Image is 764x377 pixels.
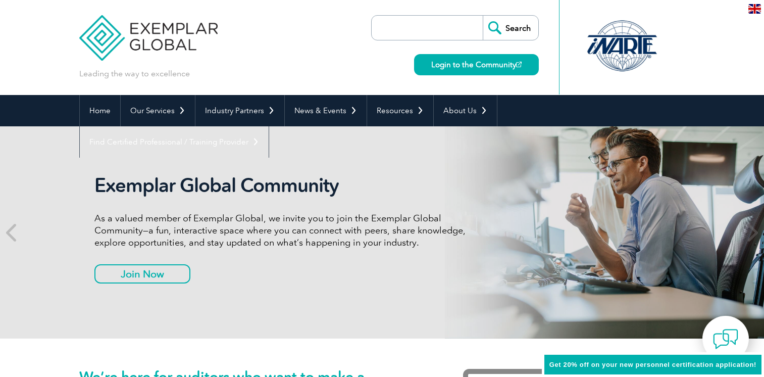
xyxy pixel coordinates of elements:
a: Login to the Community [414,54,539,75]
input: Search [483,16,538,40]
a: Home [80,95,120,126]
img: en [748,4,761,14]
a: Our Services [121,95,195,126]
p: Leading the way to excellence [79,68,190,79]
h2: Exemplar Global Community [94,174,473,197]
a: Find Certified Professional / Training Provider [80,126,269,158]
span: Get 20% off on your new personnel certification application! [549,361,756,368]
img: contact-chat.png [713,326,738,352]
a: News & Events [285,95,367,126]
a: Industry Partners [195,95,284,126]
a: Resources [367,95,433,126]
img: open_square.png [516,62,522,67]
a: About Us [434,95,497,126]
a: Join Now [94,264,190,284]
p: As a valued member of Exemplar Global, we invite you to join the Exemplar Global Community—a fun,... [94,212,473,249]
